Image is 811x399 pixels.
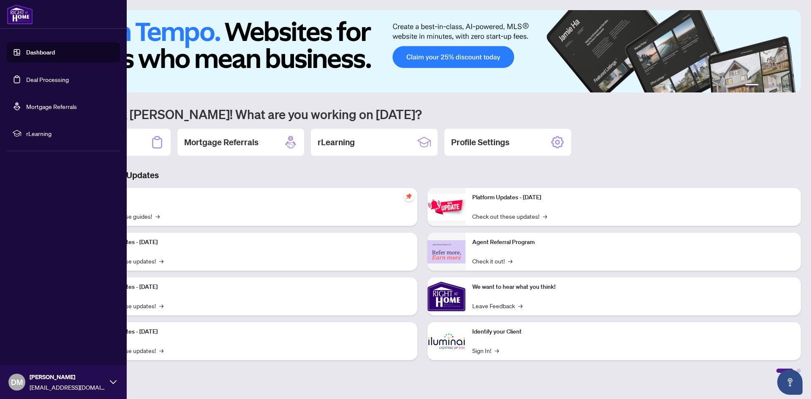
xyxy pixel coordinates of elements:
[44,169,801,181] h3: Brokerage & Industry Updates
[89,238,411,247] p: Platform Updates - [DATE]
[782,84,786,87] button: 5
[472,346,499,355] a: Sign In!→
[184,136,259,148] h2: Mortgage Referrals
[472,327,794,337] p: Identify your Client
[318,136,355,148] h2: rLearning
[495,346,499,355] span: →
[508,256,512,266] span: →
[518,301,523,310] span: →
[159,346,163,355] span: →
[30,383,106,392] span: [EMAIL_ADDRESS][DOMAIN_NAME]
[159,301,163,310] span: →
[472,238,794,247] p: Agent Referral Program
[89,282,411,292] p: Platform Updates - [DATE]
[762,84,765,87] button: 2
[789,84,792,87] button: 6
[26,103,77,110] a: Mortgage Referrals
[26,129,114,138] span: rLearning
[44,10,801,92] img: Slide 0
[472,282,794,292] p: We want to hear what you think!
[472,212,547,221] a: Check out these updates!→
[777,369,803,395] button: Open asap
[89,327,411,337] p: Platform Updates - [DATE]
[30,372,106,382] span: [PERSON_NAME]
[89,193,411,202] p: Self-Help
[427,277,465,315] img: We want to hear what you think!
[472,193,794,202] p: Platform Updates - [DATE]
[155,212,160,221] span: →
[11,376,23,388] span: DM
[404,191,414,201] span: pushpin
[44,106,801,122] h1: Welcome back [PERSON_NAME]! What are you working on [DATE]?
[427,194,465,220] img: Platform Updates - June 23, 2025
[427,240,465,263] img: Agent Referral Program
[769,84,772,87] button: 3
[776,84,779,87] button: 4
[451,136,509,148] h2: Profile Settings
[745,84,759,87] button: 1
[543,212,547,221] span: →
[472,301,523,310] a: Leave Feedback→
[26,76,69,83] a: Deal Processing
[472,256,512,266] a: Check it out!→
[159,256,163,266] span: →
[26,49,55,56] a: Dashboard
[7,4,33,24] img: logo
[427,322,465,360] img: Identify your Client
